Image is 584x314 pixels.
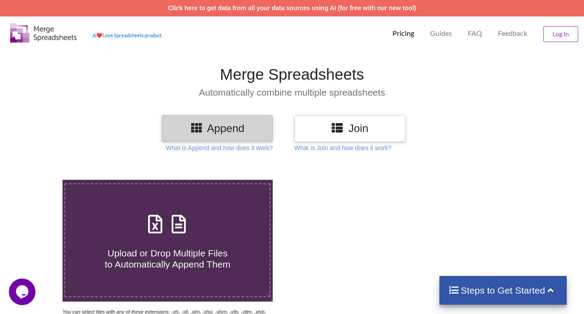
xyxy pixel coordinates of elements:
[392,29,414,38] p: Pricing
[301,122,399,135] h3: Join
[168,4,416,12] a: Click here to get data from all your data sources using AI (for free with our new tool)
[10,23,77,43] img: Logo.png
[498,30,527,37] span: Feedback
[166,143,273,152] p: What is Append and how does it work?
[105,248,230,269] span: Upload or Drop Multiple Files to Automatically Append Them
[9,279,37,305] iframe: chat widget
[169,122,266,135] h3: Append
[430,29,452,38] p: Guides
[93,32,161,38] a: AheartLove Spreadsheets product
[294,143,392,152] p: What is Join and how does it work?
[96,32,102,38] span: heart
[448,285,558,296] h4: Steps to Get Started
[468,29,482,38] p: FAQ
[543,26,578,42] button: Log In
